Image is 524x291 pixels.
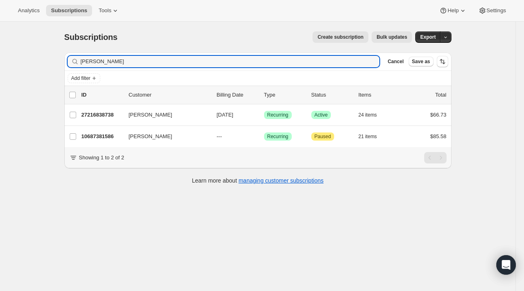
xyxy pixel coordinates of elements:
span: Recurring [267,112,288,118]
button: Add filter [68,73,100,83]
button: [PERSON_NAME] [124,130,205,143]
button: Bulk updates [372,31,412,43]
span: [PERSON_NAME] [129,132,172,141]
p: ID [81,91,122,99]
p: Status [311,91,352,99]
span: 21 items [359,133,377,140]
input: Filter subscribers [81,56,380,67]
button: Create subscription [313,31,368,43]
button: Sort the results [437,56,448,67]
button: Cancel [384,57,407,66]
p: Customer [129,91,210,99]
span: Save as [412,58,430,65]
span: Cancel [387,58,403,65]
span: Bulk updates [376,34,407,40]
button: 21 items [359,131,386,142]
span: $66.73 [430,112,447,118]
div: Type [264,91,305,99]
span: Help [447,7,458,14]
div: Items [359,91,399,99]
p: Total [435,91,446,99]
span: Add filter [71,75,90,82]
span: --- [217,133,222,139]
span: Active [315,112,328,118]
span: Recurring [267,133,288,140]
span: Subscriptions [64,33,118,42]
div: 27216838738[PERSON_NAME][DATE]SuccessRecurringSuccessActive24 items$66.73 [81,109,447,121]
span: 24 items [359,112,377,118]
p: 10687381586 [81,132,122,141]
span: Paused [315,133,331,140]
span: Subscriptions [51,7,87,14]
div: 10687381586[PERSON_NAME]---SuccessRecurringAttentionPaused21 items$85.58 [81,131,447,142]
button: Tools [94,5,124,16]
button: 24 items [359,109,386,121]
p: Billing Date [217,91,258,99]
span: Analytics [18,7,40,14]
p: 27216838738 [81,111,122,119]
a: managing customer subscriptions [238,177,324,184]
p: Showing 1 to 2 of 2 [79,154,124,162]
button: Settings [473,5,511,16]
button: Save as [409,57,434,66]
button: Help [434,5,471,16]
button: Export [415,31,440,43]
button: Subscriptions [46,5,92,16]
div: IDCustomerBilling DateTypeStatusItemsTotal [81,91,447,99]
div: Open Intercom Messenger [496,255,516,275]
button: Analytics [13,5,44,16]
nav: Pagination [424,152,447,163]
span: [DATE] [217,112,233,118]
span: Tools [99,7,111,14]
span: $85.58 [430,133,447,139]
span: Export [420,34,436,40]
button: [PERSON_NAME] [124,108,205,121]
span: Create subscription [317,34,363,40]
span: [PERSON_NAME] [129,111,172,119]
span: Settings [487,7,506,14]
p: Learn more about [192,176,324,185]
